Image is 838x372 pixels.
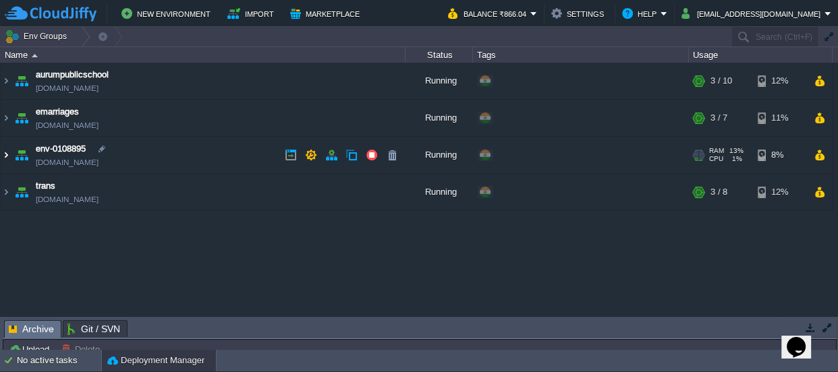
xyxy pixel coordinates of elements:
button: [EMAIL_ADDRESS][DOMAIN_NAME] [681,5,825,22]
img: AMDAwAAAACH5BAEAAAAALAAAAAABAAEAAAICRAEAOw== [12,137,31,173]
span: 13% [729,147,744,155]
button: Env Groups [5,27,72,46]
div: Status [406,47,472,63]
button: Import [227,5,278,22]
img: AMDAwAAAACH5BAEAAAAALAAAAAABAAEAAAICRAEAOw== [1,100,11,136]
div: 3 / 8 [710,174,727,210]
button: New Environment [121,5,215,22]
div: 12% [758,63,802,99]
button: Balance ₹866.04 [448,5,530,22]
img: AMDAwAAAACH5BAEAAAAALAAAAAABAAEAAAICRAEAOw== [12,100,31,136]
button: Delete [61,343,104,355]
div: 8% [758,137,802,173]
a: trans [36,179,55,193]
div: Running [406,137,473,173]
span: CPU [709,155,723,163]
button: Help [622,5,661,22]
img: AMDAwAAAACH5BAEAAAAALAAAAAABAAEAAAICRAEAOw== [1,63,11,99]
span: Archive [9,321,54,338]
div: 3 / 10 [710,63,732,99]
div: Running [406,63,473,99]
div: Tags [474,47,688,63]
div: 12% [758,174,802,210]
img: AMDAwAAAACH5BAEAAAAALAAAAAABAAEAAAICRAEAOw== [32,54,38,57]
a: aurumpublicschool [36,68,109,82]
a: [DOMAIN_NAME] [36,82,99,95]
span: 1% [729,155,742,163]
a: [DOMAIN_NAME] [36,119,99,132]
a: emarriages [36,105,79,119]
div: No active tasks [17,350,101,371]
img: AMDAwAAAACH5BAEAAAAALAAAAAABAAEAAAICRAEAOw== [1,137,11,173]
div: Name [1,47,405,63]
a: [DOMAIN_NAME] [36,193,99,206]
a: [DOMAIN_NAME] [36,156,99,169]
span: Git / SVN [67,321,120,337]
button: Upload [9,343,53,355]
img: AMDAwAAAACH5BAEAAAAALAAAAAABAAEAAAICRAEAOw== [12,63,31,99]
a: env-0108895 [36,142,86,156]
button: Settings [551,5,608,22]
div: Running [406,174,473,210]
img: CloudJiffy [5,5,96,22]
div: Usage [690,47,832,63]
div: 11% [758,100,802,136]
div: Running [406,100,473,136]
iframe: chat widget [781,318,825,359]
button: Deployment Manager [107,354,204,367]
img: AMDAwAAAACH5BAEAAAAALAAAAAABAAEAAAICRAEAOw== [12,174,31,210]
button: Marketplace [290,5,364,22]
img: AMDAwAAAACH5BAEAAAAALAAAAAABAAEAAAICRAEAOw== [1,174,11,210]
span: RAM [709,147,724,155]
div: 3 / 7 [710,100,727,136]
